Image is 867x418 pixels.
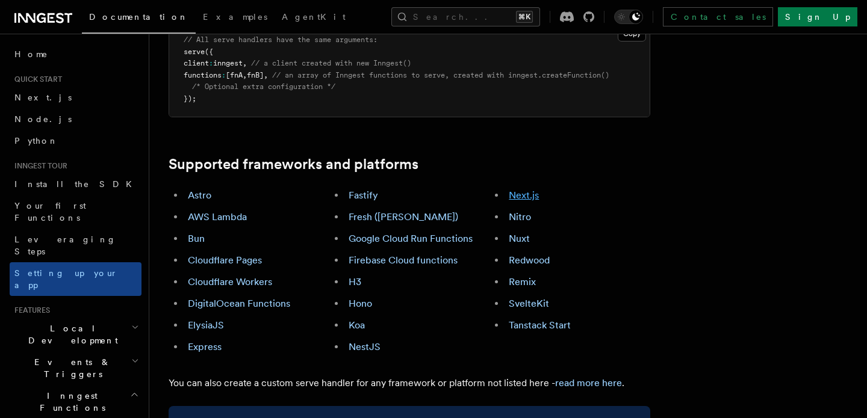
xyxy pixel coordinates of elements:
a: Documentation [82,4,196,34]
span: ({ [205,48,213,56]
a: read more here [555,377,622,389]
a: Cloudflare Pages [188,254,262,266]
a: Python [10,130,141,152]
span: functions [184,71,222,79]
a: Astro [188,189,211,201]
span: [fnA [226,71,243,79]
span: , [264,71,268,79]
a: Install the SDK [10,173,141,195]
a: Supported frameworks and platforms [169,156,418,173]
a: Fresh ([PERSON_NAME]) [349,211,458,223]
span: Local Development [10,322,131,346]
span: : [209,59,213,67]
span: Node.js [14,114,72,124]
a: Sign Up [778,7,857,26]
a: Hono [349,298,372,309]
a: Contact sales [663,7,773,26]
span: Documentation [89,12,188,22]
button: Events & Triggers [10,351,141,385]
span: fnB] [247,71,264,79]
span: : [222,71,226,79]
span: }); [184,94,196,103]
a: Express [188,341,222,352]
span: Install the SDK [14,179,139,189]
span: Python [14,136,58,146]
span: Examples [203,12,267,22]
a: Redwood [509,254,550,266]
button: Toggle dark mode [614,10,643,24]
a: Koa [349,319,365,331]
button: Local Development [10,318,141,351]
a: Tanstack Start [509,319,571,331]
span: client [184,59,209,67]
a: Node.js [10,108,141,130]
a: Remix [509,276,536,287]
a: Leveraging Steps [10,229,141,262]
button: Search...⌘K [391,7,540,26]
span: Home [14,48,48,60]
p: You can also create a custom serve handler for any framework or platform not listed here - . [169,375,650,392]
a: Next.js [509,189,539,201]
span: // All serve handlers have the same arguments: [184,35,378,44]
span: // an array of Inngest functions to serve, created with inngest.createFunction() [272,71,609,79]
a: H3 [349,276,361,287]
span: Inngest Functions [10,390,130,414]
a: Examples [196,4,275,32]
span: Inngest tour [10,161,67,171]
a: Fastify [349,189,378,201]
kbd: ⌘K [516,11,533,23]
a: Setting up your app [10,262,141,296]
a: AWS Lambda [188,211,247,223]
a: Firebase Cloud functions [349,254,458,266]
a: SvelteKit [509,298,549,309]
a: Your first Functions [10,195,141,229]
a: Next.js [10,87,141,108]
a: Bun [188,233,205,244]
span: AgentKit [282,12,346,22]
span: // a client created with new Inngest() [251,59,411,67]
a: Nitro [509,211,531,223]
span: Quick start [10,75,62,84]
span: Features [10,306,50,315]
span: serve [184,48,205,56]
span: inngest [213,59,243,67]
a: AgentKit [275,4,353,32]
span: /* Optional extra configuration */ [192,82,335,91]
span: Your first Functions [14,201,86,223]
span: , [243,59,247,67]
span: Setting up your app [14,268,118,290]
a: NestJS [349,341,381,352]
a: Google Cloud Run Functions [349,233,473,244]
a: DigitalOcean Functions [188,298,290,309]
span: Next.js [14,93,72,102]
a: Cloudflare Workers [188,276,272,287]
a: ElysiaJS [188,319,224,331]
span: Leveraging Steps [14,235,116,256]
a: Nuxt [509,233,530,244]
a: Home [10,43,141,65]
span: , [243,71,247,79]
span: Events & Triggers [10,356,131,380]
